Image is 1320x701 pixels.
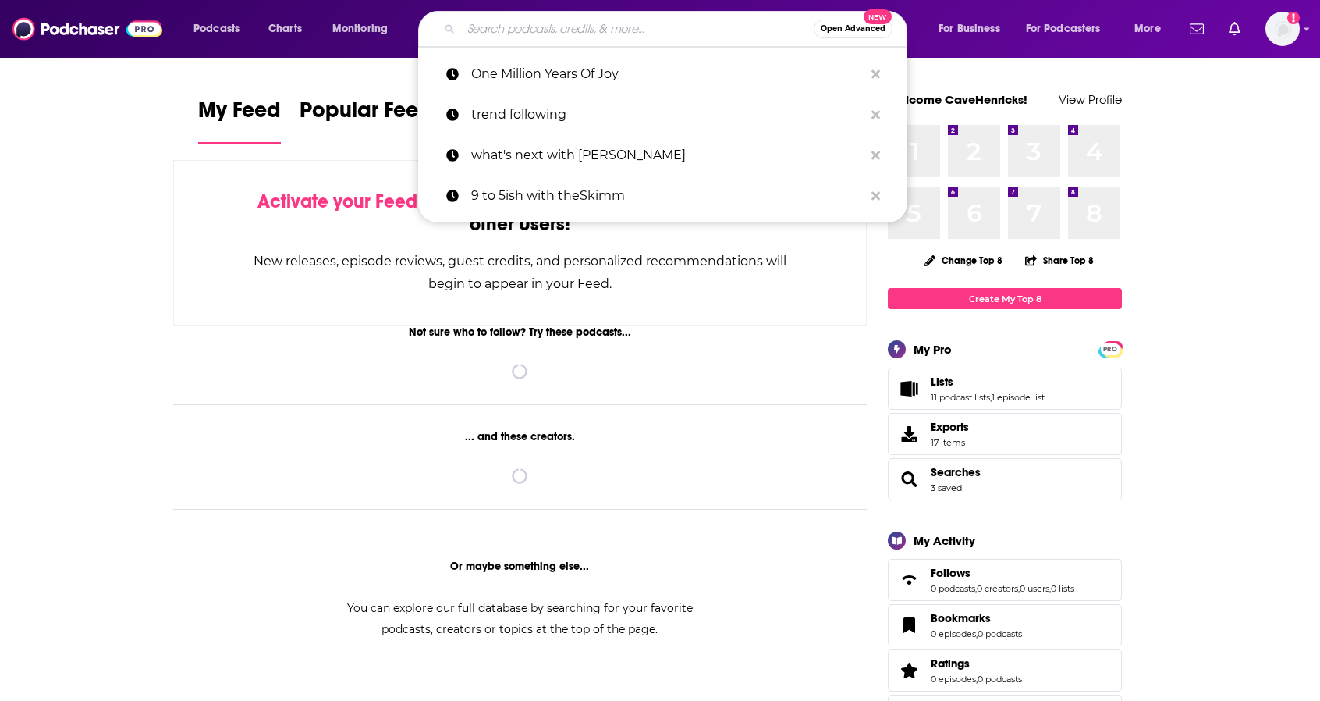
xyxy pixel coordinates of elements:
button: open menu [928,16,1020,41]
a: Popular Feed [300,97,432,144]
p: trend following [471,94,864,135]
a: Ratings [931,657,1022,671]
a: 9 to 5ish with theSkimm [418,176,907,216]
span: Follows [888,559,1122,601]
span: For Business [939,18,1000,40]
div: by following Podcasts, Creators, Lists, and other Users! [252,190,788,236]
span: 17 items [931,437,969,448]
a: Lists [931,375,1045,389]
span: Popular Feed [300,97,432,133]
a: View Profile [1059,92,1122,107]
svg: Add a profile image [1287,12,1300,24]
button: Open AdvancedNew [814,20,892,38]
span: Bookmarks [888,604,1122,646]
a: 0 podcasts [978,628,1022,639]
div: Or maybe something else... [173,560,867,573]
a: trend following [418,94,907,135]
div: You can explore our full database by searching for your favorite podcasts, creators or topics at ... [328,598,711,640]
button: Show profile menu [1265,12,1300,46]
img: User Profile [1265,12,1300,46]
span: New [864,9,892,24]
a: Lists [893,378,924,400]
a: Searches [931,465,981,479]
span: More [1134,18,1161,40]
a: Show notifications dropdown [1183,16,1210,42]
span: Exports [931,420,969,434]
button: Share Top 8 [1024,245,1095,276]
span: Podcasts [193,18,240,40]
span: , [976,628,978,639]
span: PRO [1101,343,1120,355]
span: Exports [893,423,924,445]
span: Searches [888,458,1122,500]
a: Ratings [893,660,924,681]
span: Bookmarks [931,611,991,625]
div: Search podcasts, credits, & more... [433,11,922,47]
a: Bookmarks [931,611,1022,625]
p: One Million Years Of Joy [471,54,864,94]
a: Follows [931,566,1074,580]
div: My Pro [914,342,952,357]
span: , [976,674,978,685]
a: 0 episodes [931,628,976,639]
a: Exports [888,413,1122,455]
a: My Feed [198,97,281,144]
div: Not sure who to follow? Try these podcasts... [173,326,867,339]
a: Create My Top 8 [888,288,1122,309]
a: Follows [893,569,924,591]
p: what's next with tiffani bova [471,135,864,176]
a: 3 saved [931,482,962,493]
span: Logged in as CaveHenricks [1265,12,1300,46]
span: , [1018,583,1020,594]
span: Activate your Feed [257,190,417,213]
a: 0 creators [977,583,1018,594]
a: 0 podcasts [978,674,1022,685]
span: Follows [931,566,970,580]
a: 1 episode list [992,392,1045,403]
span: Ratings [931,657,970,671]
a: 0 lists [1051,583,1074,594]
span: My Feed [198,97,281,133]
span: Ratings [888,649,1122,692]
a: One Million Years Of Joy [418,54,907,94]
div: My Activity [914,533,975,548]
span: , [990,392,992,403]
span: Charts [268,18,302,40]
span: Lists [888,368,1122,410]
button: open menu [1016,16,1123,41]
span: For Podcasters [1026,18,1101,40]
a: Show notifications dropdown [1222,16,1247,42]
button: open menu [321,16,408,41]
div: New releases, episode reviews, guest credits, and personalized recommendations will begin to appe... [252,250,788,295]
a: what's next with [PERSON_NAME] [418,135,907,176]
span: , [975,583,977,594]
button: open menu [1123,16,1180,41]
span: Open Advanced [821,25,885,33]
a: Searches [893,468,924,490]
span: , [1049,583,1051,594]
a: Charts [258,16,311,41]
img: Podchaser - Follow, Share and Rate Podcasts [12,14,162,44]
a: 0 episodes [931,674,976,685]
button: open menu [183,16,260,41]
a: Welcome CaveHenricks! [888,92,1027,107]
span: Lists [931,375,953,389]
a: Bookmarks [893,614,924,636]
a: 0 podcasts [931,583,975,594]
p: 9 to 5ish with theSkimm [471,176,864,216]
input: Search podcasts, credits, & more... [461,16,814,41]
span: Monitoring [332,18,388,40]
a: 0 users [1020,583,1049,594]
button: Change Top 8 [915,251,1012,270]
div: ... and these creators. [173,430,867,443]
a: 11 podcast lists [931,392,990,403]
a: PRO [1101,343,1120,354]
